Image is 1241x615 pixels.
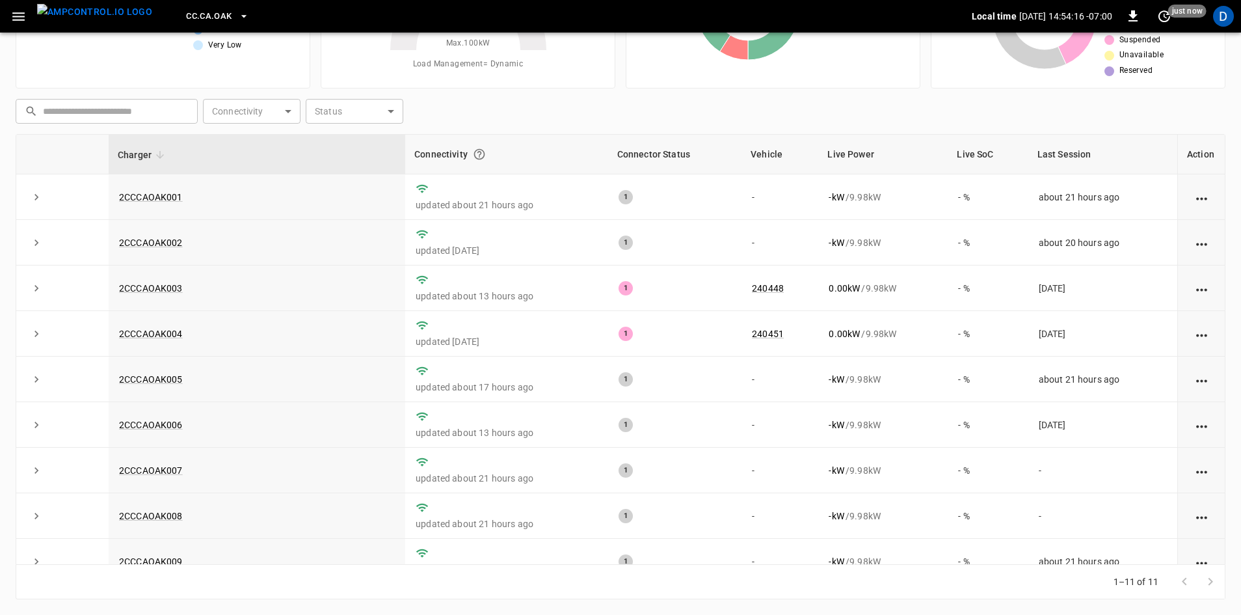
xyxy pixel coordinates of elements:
[119,329,183,339] a: 2CCCAOAK004
[741,357,818,402] td: -
[1028,539,1177,584] td: about 21 hours ago
[1154,6,1175,27] button: set refresh interval
[948,266,1028,311] td: - %
[1028,402,1177,448] td: [DATE]
[119,511,183,521] a: 2CCCAOAK008
[119,556,183,567] a: 2CCCAOAK009
[829,282,937,295] div: / 9.98 kW
[119,374,183,385] a: 2CCCAOAK005
[416,517,598,530] p: updated about 21 hours ago
[1194,510,1210,523] div: action cell options
[1177,135,1225,174] th: Action
[829,464,844,477] p: - kW
[27,187,46,207] button: expand row
[829,236,937,249] div: / 9.98 kW
[27,324,46,344] button: expand row
[829,327,937,340] div: / 9.98 kW
[829,236,844,249] p: - kW
[416,335,598,348] p: updated [DATE]
[208,39,242,52] span: Very Low
[1194,191,1210,204] div: action cell options
[119,238,183,248] a: 2CCCAOAK002
[1119,49,1164,62] span: Unavailable
[948,135,1028,174] th: Live SoC
[416,381,598,394] p: updated about 17 hours ago
[619,327,633,341] div: 1
[416,426,598,439] p: updated about 13 hours ago
[468,143,491,166] button: Connection between the charger and our software.
[181,4,254,29] button: CC.CA.OAK
[1028,266,1177,311] td: [DATE]
[1194,464,1210,477] div: action cell options
[829,464,937,477] div: / 9.98 kW
[118,147,168,163] span: Charger
[619,372,633,387] div: 1
[948,357,1028,402] td: - %
[829,191,937,204] div: / 9.98 kW
[829,510,844,523] p: - kW
[608,135,741,174] th: Connector Status
[1028,220,1177,266] td: about 20 hours ago
[1119,64,1153,77] span: Reserved
[119,192,183,202] a: 2CCCAOAK001
[27,552,46,571] button: expand row
[1028,357,1177,402] td: about 21 hours ago
[829,510,937,523] div: / 9.98 kW
[1028,135,1177,174] th: Last Session
[741,448,818,493] td: -
[829,418,937,431] div: / 9.98 kW
[818,135,948,174] th: Live Power
[416,244,598,257] p: updated [DATE]
[741,135,818,174] th: Vehicle
[948,220,1028,266] td: - %
[619,236,633,250] div: 1
[948,311,1028,357] td: - %
[1114,575,1159,588] p: 1–11 of 11
[619,463,633,478] div: 1
[741,402,818,448] td: -
[27,415,46,435] button: expand row
[186,9,232,24] span: CC.CA.OAK
[619,281,633,295] div: 1
[1019,10,1112,23] p: [DATE] 14:54:16 -07:00
[37,4,152,20] img: ampcontrol.io logo
[27,233,46,253] button: expand row
[27,370,46,389] button: expand row
[1194,282,1210,295] div: action cell options
[829,373,937,386] div: / 9.98 kW
[619,554,633,569] div: 1
[619,418,633,432] div: 1
[972,10,1017,23] p: Local time
[1028,493,1177,539] td: -
[416,290,598,303] p: updated about 13 hours ago
[619,190,633,204] div: 1
[1194,373,1210,386] div: action cell options
[413,58,524,71] span: Load Management = Dynamic
[1168,5,1207,18] span: just now
[416,563,598,576] p: updated about 3 hours ago
[27,506,46,526] button: expand row
[1028,448,1177,493] td: -
[752,283,784,294] a: 240448
[948,448,1028,493] td: - %
[119,420,183,430] a: 2CCCAOAK006
[27,461,46,480] button: expand row
[416,198,598,212] p: updated about 21 hours ago
[1119,34,1161,47] span: Suspended
[119,465,183,476] a: 2CCCAOAK007
[741,174,818,220] td: -
[1194,555,1210,568] div: action cell options
[752,329,784,339] a: 240451
[619,509,633,523] div: 1
[119,283,183,294] a: 2CCCAOAK003
[741,220,818,266] td: -
[829,373,844,386] p: - kW
[446,37,490,50] span: Max. 100 kW
[1194,327,1210,340] div: action cell options
[741,493,818,539] td: -
[829,555,937,568] div: / 9.98 kW
[829,327,860,340] p: 0.00 kW
[414,143,599,166] div: Connectivity
[416,472,598,485] p: updated about 21 hours ago
[948,539,1028,584] td: - %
